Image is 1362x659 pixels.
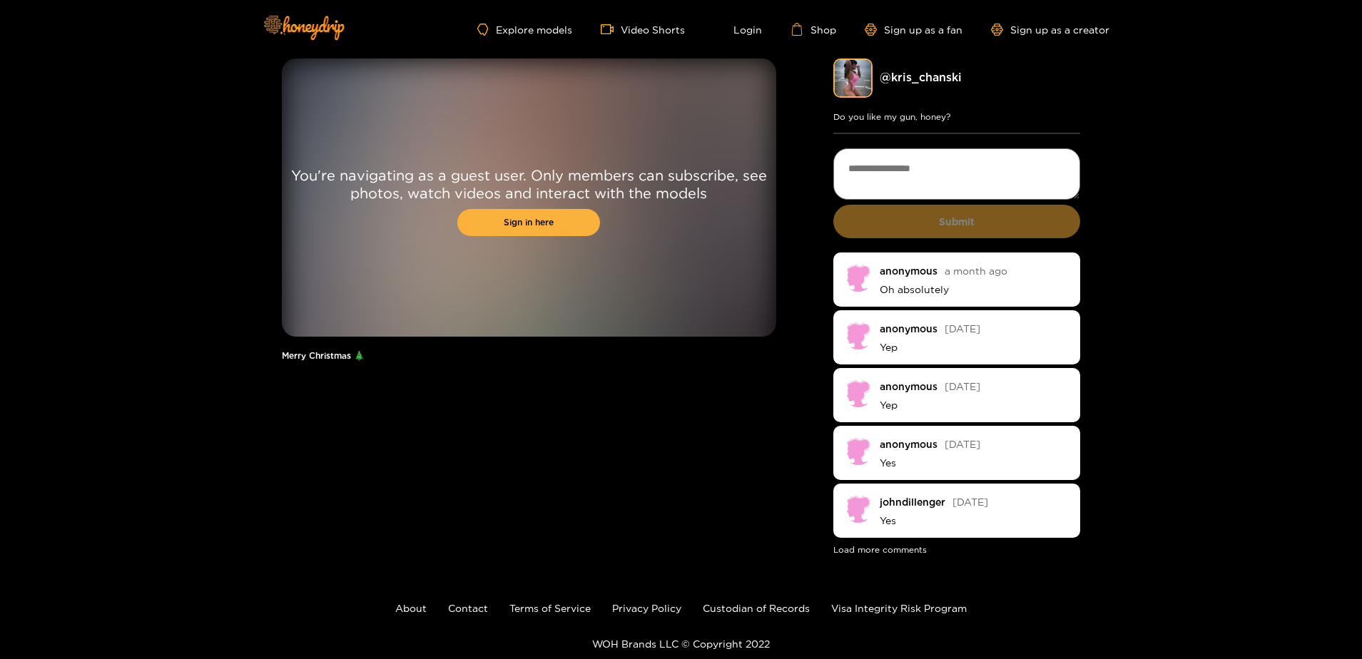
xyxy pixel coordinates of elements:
a: Terms of Service [509,603,591,613]
p: Yes [880,514,1070,527]
div: anonymous [880,265,937,276]
h1: Merry Christmas 🎄 [282,351,776,361]
p: Yep [880,341,1070,354]
div: anonymous [880,381,937,392]
a: Sign up as a fan [865,24,962,36]
a: Login [713,23,762,36]
a: Sign in here [457,209,600,236]
span: [DATE] [945,381,980,392]
p: You're navigating as a guest user. Only members can subscribe, see photos, watch videos and inter... [282,166,776,202]
div: johndillenger [880,496,945,507]
a: Video Shorts [601,23,685,36]
a: About [395,603,427,613]
a: Contact [448,603,488,613]
a: @ kris_chanski [880,71,962,83]
a: Shop [791,23,836,36]
img: no-avatar.png [844,436,873,465]
img: no-avatar.png [844,321,873,349]
p: Oh absolutely [880,283,1070,296]
a: Explore models [477,24,571,36]
div: anonymous [880,323,937,334]
img: kris_chanski [833,58,873,98]
a: Custodian of Records [703,603,810,613]
p: Do you like my gun, honey? [833,112,1081,122]
p: Yes [880,456,1070,469]
img: no-avatar.png [844,263,873,292]
a: Privacy Policy [612,603,681,613]
a: Sign up as a creator [991,24,1109,36]
img: no-avatar.png [844,379,873,407]
span: video-camera [601,23,621,36]
button: Submit [833,205,1081,238]
button: Load more comments [833,545,927,555]
span: [DATE] [945,323,980,334]
a: Visa Integrity Risk Program [831,603,967,613]
img: no-avatar.png [844,494,873,523]
span: a month ago [945,265,1007,276]
span: [DATE] [952,496,988,507]
p: Yep [880,399,1070,412]
div: anonymous [880,439,937,449]
span: [DATE] [945,439,980,449]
